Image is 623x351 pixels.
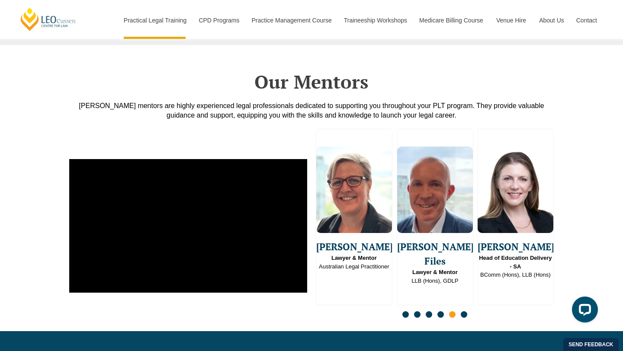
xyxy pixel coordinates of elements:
img: Ashley Files Lawyer & Mentor [397,147,473,233]
span: [PERSON_NAME] Files [397,239,473,268]
a: About Us [533,2,570,39]
span: Go to slide 4 [437,311,444,318]
strong: Lawyer & Mentor [331,255,377,261]
a: Venue Hire [490,2,533,39]
a: Practice Management Course [245,2,337,39]
a: Practical Legal Training [117,2,193,39]
a: CPD Programs [192,2,245,39]
a: [PERSON_NAME] Centre for Law [19,7,77,32]
iframe: LiveChat chat widget [565,293,601,329]
span: Go to slide 6 [461,311,467,318]
span: BComm (Hons), LLB (Hons) [478,254,553,279]
span: Go to slide 2 [414,311,421,318]
span: Australian Legal Practitioner [316,254,392,271]
img: Sarah Hay Head of Education Delivery - SA [478,147,553,233]
span: Go to slide 3 [426,311,432,318]
div: Slides [316,129,554,322]
strong: Lawyer & Mentor [412,269,457,275]
span: Go to slide 1 [402,311,409,318]
span: [PERSON_NAME] [478,239,553,254]
h2: Our Mentors [65,71,558,93]
a: Contact [570,2,604,39]
span: [PERSON_NAME] [316,239,392,254]
img: Bianca Paterson Lawyer & Mentor [316,147,392,233]
div: 13 / 16 [316,129,392,305]
strong: Head of Education Delivery - SA [479,255,552,270]
span: Go to slide 5 [449,311,456,318]
div: 15 / 16 [477,129,554,305]
span: LLB (Hons), GDLP [397,268,473,285]
div: [PERSON_NAME] mentors are highly experienced legal professionals dedicated to supporting you thro... [65,101,558,120]
div: 14 / 16 [397,129,473,305]
a: Medicare Billing Course [413,2,490,39]
a: Traineeship Workshops [337,2,413,39]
